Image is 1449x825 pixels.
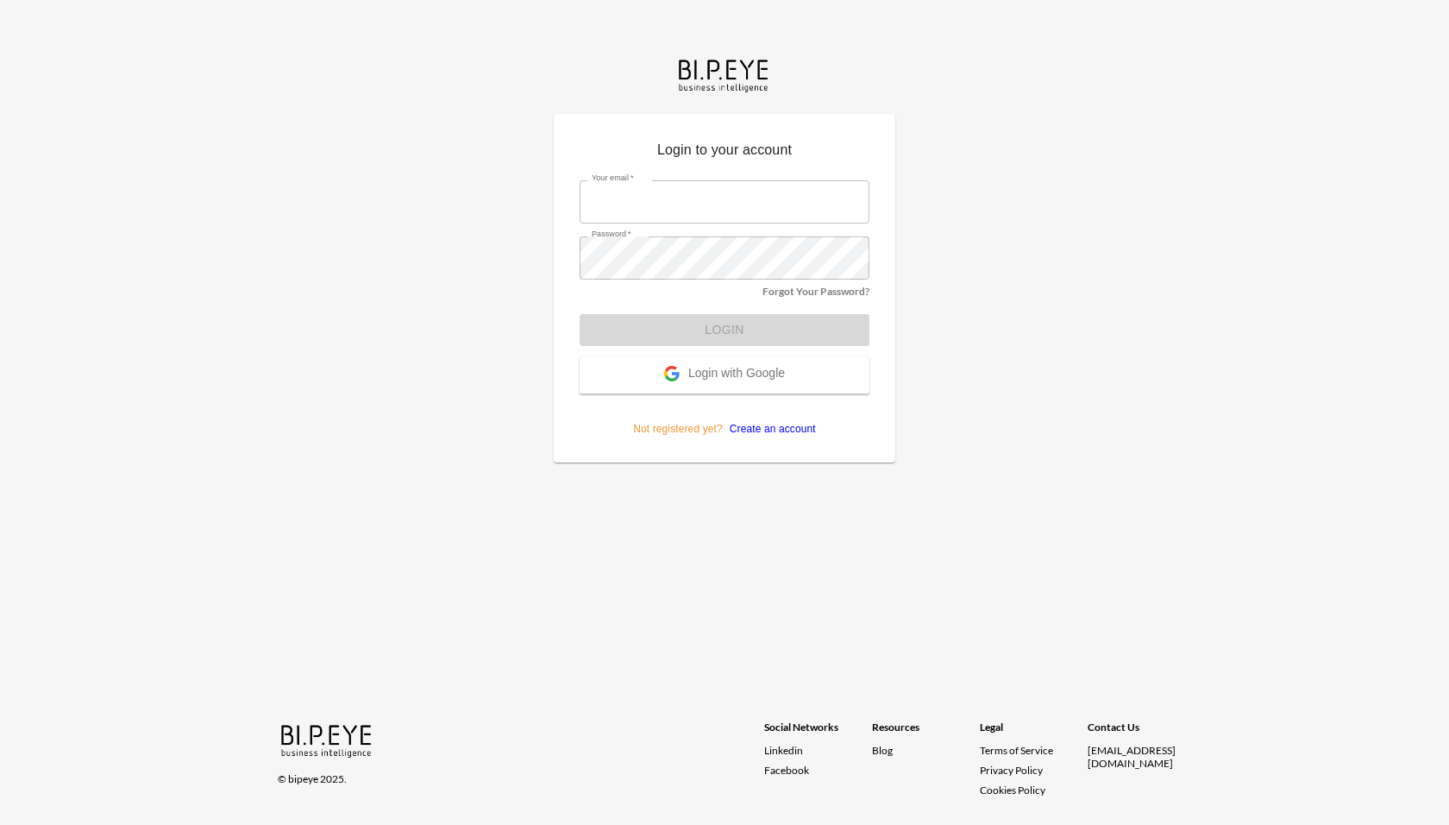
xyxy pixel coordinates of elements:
[278,721,377,759] img: bipeye-logo
[872,721,980,744] div: Resources
[764,744,803,757] span: Linkedin
[980,784,1045,797] a: Cookies Policy
[980,721,1088,744] div: Legal
[764,744,872,757] a: Linkedin
[762,285,869,298] a: Forgot Your Password?
[580,356,869,394] button: Login with Google
[980,764,1043,777] a: Privacy Policy
[278,762,740,785] div: © bipeye 2025.
[580,394,869,437] p: Not registered yet?
[764,764,809,777] span: Facebook
[764,764,872,777] a: Facebook
[764,721,872,744] div: Social Networks
[688,366,785,383] span: Login with Google
[980,744,1081,757] a: Terms of Service
[1088,721,1195,744] div: Contact Us
[872,744,893,757] a: Blog
[675,55,774,94] img: bipeye-logo
[580,140,869,167] p: Login to your account
[592,229,631,240] label: Password
[1088,744,1195,770] div: [EMAIL_ADDRESS][DOMAIN_NAME]
[723,423,816,435] a: Create an account
[592,173,634,184] label: Your email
